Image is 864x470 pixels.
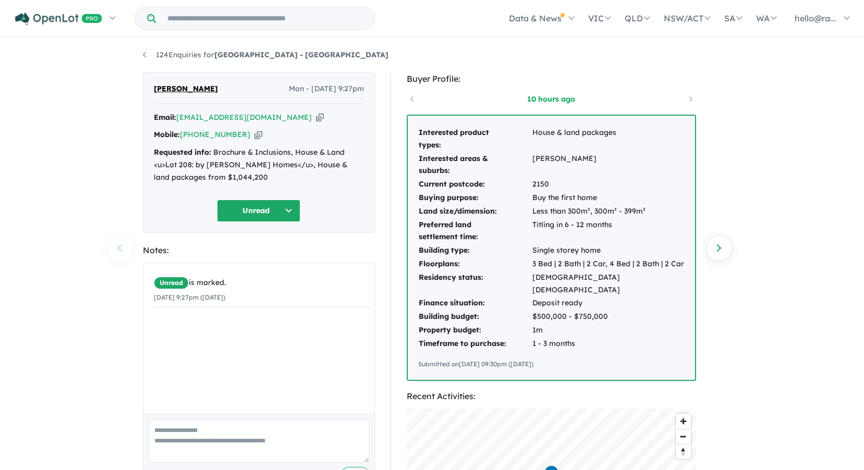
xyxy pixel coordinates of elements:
td: Building budget: [418,310,532,324]
button: Copy [254,129,262,140]
button: Unread [217,200,300,222]
td: Current postcode: [418,178,532,191]
div: Recent Activities: [407,389,696,403]
td: Building type: [418,244,532,257]
td: 2150 [532,178,685,191]
td: Interested areas & suburbs: [418,152,532,178]
strong: Requested info: [154,147,211,157]
div: Submitted on [DATE] 09:30pm ([DATE]) [418,359,685,369]
strong: Email: [154,113,176,122]
a: [PHONE_NUMBER] [180,130,250,139]
td: Preferred land settlement time: [418,218,532,244]
nav: breadcrumb [143,49,722,61]
div: Notes: [143,243,375,257]
td: Less than 300m², 300m² - 399m² [532,205,685,218]
button: Reset bearing to north [676,444,691,459]
td: Finance situation: [418,296,532,310]
button: Zoom out [676,429,691,444]
span: hello@ra... [795,13,836,23]
button: Copy [316,112,324,123]
td: $500,000 - $750,000 [532,310,685,324]
td: Interested product types: [418,126,532,152]
td: 1 - 3 months [532,337,685,351]
div: is marked. [154,277,372,289]
td: Titling in 6 - 12 months [532,218,685,244]
small: [DATE] 9:27pm ([DATE]) [154,293,225,301]
a: [EMAIL_ADDRESS][DOMAIN_NAME] [176,113,312,122]
a: 10 hours ago [507,94,595,104]
td: Buying purpose: [418,191,532,205]
td: House & land packages [532,126,685,152]
span: Unread [154,277,189,289]
td: Property budget: [418,324,532,337]
button: Zoom in [676,414,691,429]
td: [DEMOGRAPHIC_DATA] [DEMOGRAPHIC_DATA] [532,271,685,297]
span: Mon - [DATE] 9:27pm [289,83,364,95]
div: Brochure & Inclusions, House & Land <u>Lot 208: by [PERSON_NAME] Homes</u>, House & land packages... [154,146,364,183]
strong: [GEOGRAPHIC_DATA] - [GEOGRAPHIC_DATA] [214,50,388,59]
td: [PERSON_NAME] [532,152,685,178]
td: Timeframe to purchase: [418,337,532,351]
td: Land size/dimension: [418,205,532,218]
a: 124Enquiries for[GEOGRAPHIC_DATA] - [GEOGRAPHIC_DATA] [143,50,388,59]
td: Buy the first home [532,191,685,205]
strong: Mobile: [154,130,180,139]
td: Single storey home [532,244,685,257]
span: Zoom out [676,429,691,444]
td: 1m [532,324,685,337]
input: Try estate name, suburb, builder or developer [158,7,372,30]
span: [PERSON_NAME] [154,83,218,95]
td: 3 Bed | 2 Bath | 2 Car, 4 Bed | 2 Bath | 2 Car [532,257,685,271]
span: Reset bearing to north [676,444,691,459]
td: Residency status: [418,271,532,297]
div: Buyer Profile: [407,72,696,86]
img: Openlot PRO Logo White [15,13,102,26]
td: Deposit ready [532,296,685,310]
td: Floorplans: [418,257,532,271]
